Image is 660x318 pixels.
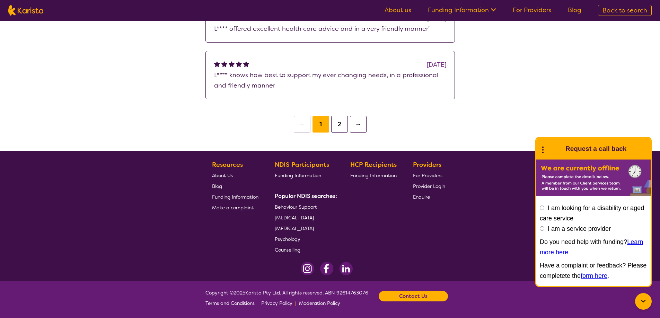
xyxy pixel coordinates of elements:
img: fullstar [221,61,227,67]
a: Privacy Policy [261,298,292,308]
a: About Us [212,170,258,181]
span: For Providers [413,172,442,179]
label: I am a service provider [548,225,611,232]
span: Behaviour Support [275,204,317,210]
a: Make a complaint [212,202,258,213]
p: Have a complaint or feedback? Please completete the . [540,260,647,281]
a: Funding Information [275,170,334,181]
img: fullstar [214,61,220,67]
img: Karista logo [8,5,43,16]
a: Behaviour Support [275,201,334,212]
a: Back to search [598,5,652,16]
b: HCP Recipients [350,161,397,169]
b: Popular NDIS searches: [275,192,337,200]
a: Terms and Conditions [205,298,255,308]
a: Blog [212,181,258,191]
img: Instagram [301,262,314,275]
a: For Providers [513,6,551,14]
a: Moderation Policy [299,298,340,308]
span: Psychology [275,236,300,242]
a: form here [581,272,607,279]
img: fullstar [236,61,242,67]
span: Privacy Policy [261,300,292,306]
div: [DATE] [427,60,446,70]
span: [MEDICAL_DATA] [275,225,314,231]
span: Back to search [602,6,647,15]
button: ← [294,116,310,133]
p: | [257,298,258,308]
a: Psychology [275,234,334,244]
span: Terms and Conditions [205,300,255,306]
b: Resources [212,161,243,169]
b: Providers [413,161,441,169]
button: 2 [331,116,348,133]
img: LinkedIn [339,262,353,275]
h1: Request a call back [565,144,626,154]
p: | [295,298,296,308]
a: Funding Information [212,191,258,202]
span: Copyright © 2025 Karista Pty Ltd. All rights reserved. ABN 92614763076 [205,288,368,308]
span: Funding Information [275,172,321,179]
button: 1 [313,116,329,133]
span: About Us [212,172,233,179]
span: Blog [212,183,222,189]
span: Moderation Policy [299,300,340,306]
b: Contact Us [399,291,428,301]
b: NDIS Participants [275,161,329,169]
span: Counselling [275,247,300,253]
img: fullstar [243,61,249,67]
a: Funding Information [428,6,496,14]
span: Provider Login [413,183,445,189]
a: Provider Login [413,181,445,191]
span: [MEDICAL_DATA] [275,215,314,221]
img: fullstar [229,61,235,67]
a: Counselling [275,244,334,255]
label: I am looking for a disability or aged care service [540,205,644,222]
img: Facebook [320,262,334,275]
a: [MEDICAL_DATA] [275,223,334,234]
a: For Providers [413,170,445,181]
p: Do you need help with funding? . [540,237,647,257]
a: [MEDICAL_DATA] [275,212,334,223]
a: About us [385,6,411,14]
img: Karista offline chat form to request call back [536,160,651,196]
img: Karista [547,142,561,156]
span: Enquire [413,194,430,200]
span: Funding Information [212,194,258,200]
span: Funding Information [350,172,397,179]
button: → [350,116,367,133]
p: L**** offered excellent health care advice and in a very friendly manner’ [214,24,446,34]
a: Enquire [413,191,445,202]
p: L**** knows how best to support my ever changing needs, in a professional and friendly manner [214,70,446,91]
span: Make a complaint [212,205,254,211]
a: Blog [568,6,581,14]
a: Funding Information [350,170,397,181]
